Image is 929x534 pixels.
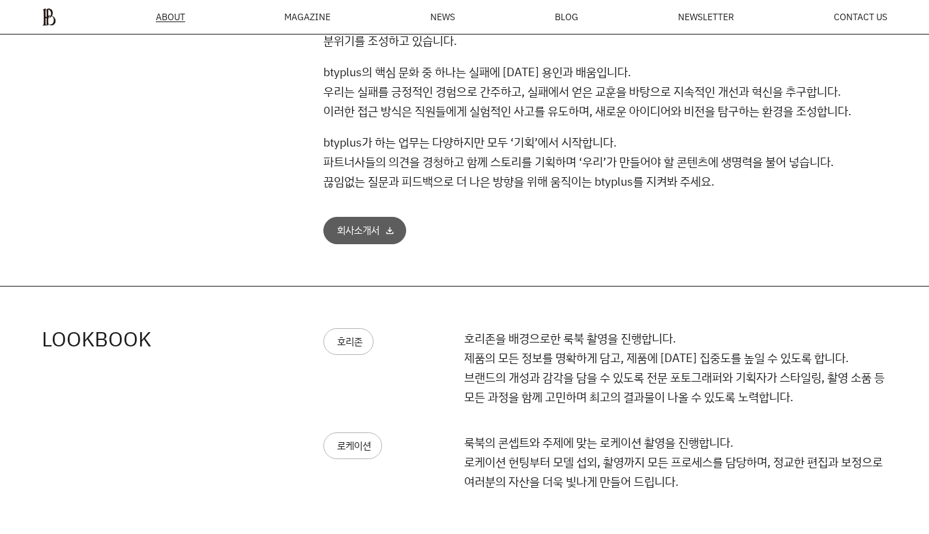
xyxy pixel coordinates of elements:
[42,328,323,349] h4: LOOKBOOK
[337,441,371,451] div: 로케이션
[464,328,887,406] p: 호리존을 배경으로한 룩북 촬영을 진행합니다. 제품의 모든 정보를 명확하게 담고, 제품에 [DATE] 집중도를 높일 수 있도록 합니다. 브랜드의 개성과 감각을 담을 수 있도록 ...
[834,12,887,21] a: CONTACT US
[464,432,887,491] p: 룩북의 콘셉트와 주제에 맞는 로케이션 촬영을 진행합니다. 로케이션 헌팅부터 모델 섭외, 촬영까지 모든 프로세스를 담당하며, 정교한 편집과 보정으로 여러분의 자산을 더욱 빛나게...
[323,132,887,191] p: btyplus가 하는 업무는 다양하지만 모두 ‘기획’에서 시작합니다. 파트너사들의 의견을 경청하고 함께 스토리를 기획하며 ‘우리’가 만들어야 할 콘텐츠에 생명력을 불어 넣습니...
[555,12,578,21] a: BLOG
[678,12,734,21] a: NEWSLETTER
[284,12,331,21] div: MAGAZINE
[323,62,887,120] p: btyplus의 핵심 문화 중 하나는 실패에 [DATE] 용인과 배움입니다. 우리는 실패를 긍정적인 경험으로 간주하고, 실패에서 얻은 교훈을 바탕으로 지속적인 개선과 혁신을 ...
[385,225,395,236] div: download
[42,8,56,26] img: ba379d5522eb3.png
[430,12,455,21] a: NEWS
[337,337,362,346] div: 호리존
[323,217,406,244] a: 회사소개서download
[156,12,185,22] a: ABOUT
[337,225,379,236] div: 회사소개서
